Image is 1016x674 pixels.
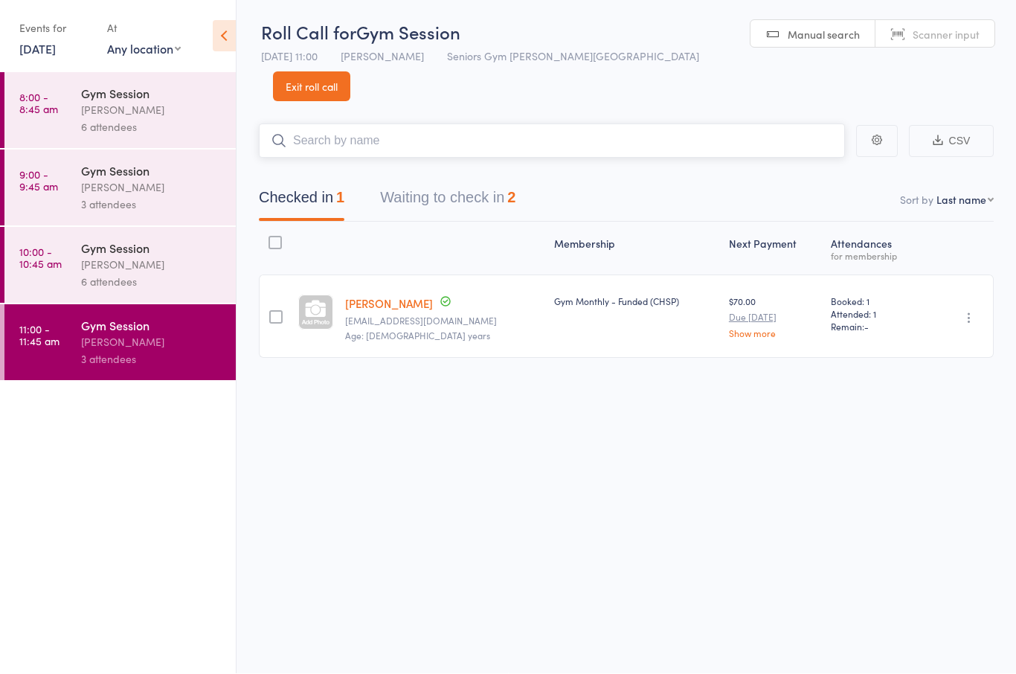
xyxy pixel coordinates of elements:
[825,229,925,269] div: Atten­dances
[831,308,919,321] span: Attended: 1
[831,321,919,333] span: Remain:
[913,28,980,42] span: Scanner input
[729,295,819,338] div: $70.00
[729,329,819,338] a: Show more
[81,334,223,351] div: [PERSON_NAME]
[19,41,56,57] a: [DATE]
[19,324,60,347] time: 11:00 - 11:45 am
[107,41,181,57] div: Any location
[107,16,181,41] div: At
[788,28,860,42] span: Manual search
[723,229,825,269] div: Next Payment
[81,102,223,119] div: [PERSON_NAME]
[81,163,223,179] div: Gym Session
[261,20,356,45] span: Roll Call for
[936,193,986,208] div: Last name
[548,229,723,269] div: Membership
[729,312,819,323] small: Due [DATE]
[81,351,223,368] div: 3 attendees
[345,296,433,312] a: [PERSON_NAME]
[864,321,869,333] span: -
[81,179,223,196] div: [PERSON_NAME]
[19,169,58,193] time: 9:00 - 9:45 am
[259,124,845,158] input: Search by name
[345,316,542,327] small: robwyn.delboe@gmail.com
[273,72,350,102] a: Exit roll call
[4,73,236,149] a: 8:00 -8:45 amGym Session[PERSON_NAME]6 attendees
[81,86,223,102] div: Gym Session
[356,20,460,45] span: Gym Session
[81,257,223,274] div: [PERSON_NAME]
[345,330,490,342] span: Age: [DEMOGRAPHIC_DATA] years
[554,295,717,308] div: Gym Monthly - Funded (CHSP)
[19,92,58,115] time: 8:00 - 8:45 am
[4,150,236,226] a: 9:00 -9:45 amGym Session[PERSON_NAME]3 attendees
[19,16,92,41] div: Events for
[336,190,344,206] div: 1
[259,182,344,222] button: Checked in1
[341,49,424,64] span: [PERSON_NAME]
[900,193,933,208] label: Sort by
[4,228,236,304] a: 10:00 -10:45 amGym Session[PERSON_NAME]6 attendees
[81,119,223,136] div: 6 attendees
[81,318,223,334] div: Gym Session
[81,196,223,214] div: 3 attendees
[909,126,994,158] button: CSV
[81,240,223,257] div: Gym Session
[380,182,515,222] button: Waiting to check in2
[831,295,919,308] span: Booked: 1
[261,49,318,64] span: [DATE] 11:00
[447,49,699,64] span: Seniors Gym [PERSON_NAME][GEOGRAPHIC_DATA]
[507,190,515,206] div: 2
[4,305,236,381] a: 11:00 -11:45 amGym Session[PERSON_NAME]3 attendees
[81,274,223,291] div: 6 attendees
[19,246,62,270] time: 10:00 - 10:45 am
[831,251,919,261] div: for membership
